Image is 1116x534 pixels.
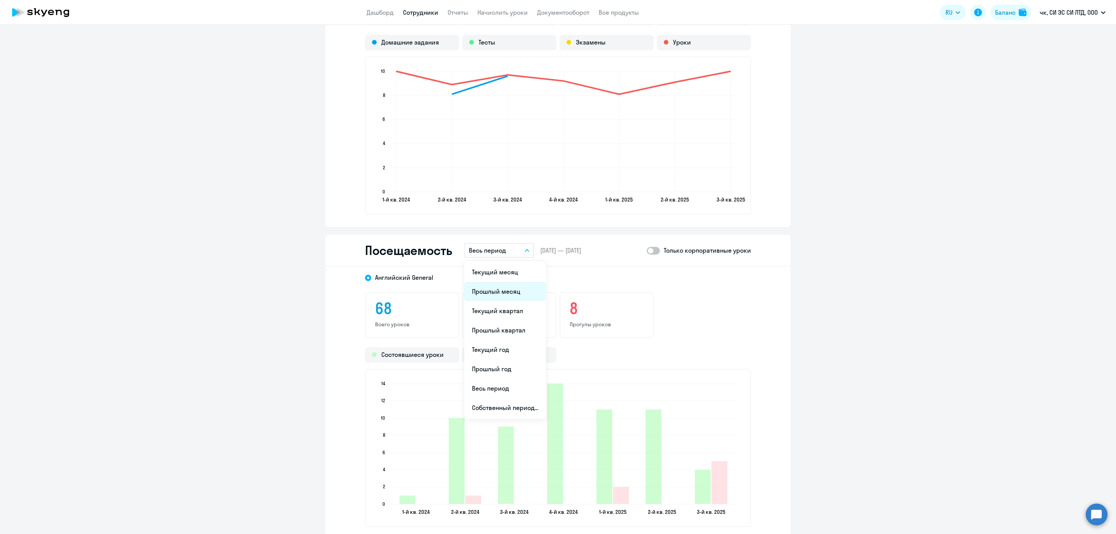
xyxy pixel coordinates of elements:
[383,432,385,438] text: 8
[560,35,654,50] div: Экзамены
[570,321,644,328] p: Прогулы уроков
[375,273,433,282] span: Английский General
[596,410,612,504] path: 2025-03-14T21:00:00.000Z Состоявшиеся уроки 11
[599,9,639,16] a: Все продукты
[382,450,385,455] text: 6
[382,501,385,507] text: 0
[613,487,629,504] path: 2025-03-14T21:00:00.000Z Прогулы 2
[381,415,385,421] text: 10
[451,508,479,515] text: 2-й кв. 2024
[549,508,578,515] text: 4-й кв. 2024
[464,261,546,419] ul: RU
[400,496,415,504] path: 2024-03-29T21:00:00.000Z Состоявшиеся уроки 1
[438,196,466,203] text: 2-й кв. 2024
[375,321,449,328] p: Всего уроков
[646,410,661,504] path: 2025-06-24T21:00:00.000Z Состоявшиеся уроки 11
[449,418,465,504] path: 2024-05-24T21:00:00.000Z Состоявшиеся уроки 10
[537,9,589,16] a: Документооборот
[465,496,481,504] path: 2024-05-24T21:00:00.000Z Прогулы 1
[383,165,385,171] text: 2
[648,508,676,515] text: 2-й кв. 2025
[477,9,528,16] a: Начислить уроки
[365,347,459,363] div: Состоявшиеся уроки
[990,5,1031,20] button: Балансbalance
[383,484,385,489] text: 2
[547,384,563,504] path: 2024-12-21T21:00:00.000Z Состоявшиеся уроки 14
[549,196,578,203] text: 4-й кв. 2024
[448,9,468,16] a: Отчеты
[945,8,952,17] span: RU
[605,196,633,203] text: 1-й кв. 2025
[697,508,725,515] text: 3-й кв. 2025
[657,35,751,50] div: Уроки
[382,196,410,203] text: 1-й кв. 2024
[1019,9,1026,16] img: balance
[382,189,385,195] text: 0
[500,508,529,515] text: 3-й кв. 2024
[375,299,449,318] h3: 68
[540,246,581,255] span: [DATE] — [DATE]
[995,8,1016,17] div: Баланс
[599,508,627,515] text: 1-й кв. 2025
[367,9,394,16] a: Дашборд
[381,398,385,403] text: 12
[570,299,644,318] h3: 8
[498,427,514,504] path: 2024-09-27T21:00:00.000Z Состоявшиеся уроки 9
[462,347,556,363] div: Прогулы
[365,243,452,258] h2: Посещаемость
[1040,8,1098,17] p: чк, СИ ЭС СИ ЛТД, ООО
[716,196,745,203] text: 3-й кв. 2025
[1036,3,1109,22] button: чк, СИ ЭС СИ ЛТД, ООО
[695,470,711,504] path: 2025-09-04T21:00:00.000Z Состоявшиеся уроки 4
[469,246,506,255] p: Весь период
[403,9,438,16] a: Сотрудники
[940,5,966,20] button: RU
[383,92,385,98] text: 8
[661,196,689,203] text: 2-й кв. 2025
[711,461,727,504] path: 2025-09-04T21:00:00.000Z Прогулы 5
[383,140,385,146] text: 4
[664,246,751,255] p: Только корпоративные уроки
[365,35,459,50] div: Домашние задания
[381,68,385,74] text: 10
[402,508,430,515] text: 1-й кв. 2024
[382,116,385,122] text: 6
[383,467,385,472] text: 4
[381,381,385,386] text: 14
[464,243,534,258] button: Весь период
[462,35,556,50] div: Тесты
[493,196,522,203] text: 3-й кв. 2024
